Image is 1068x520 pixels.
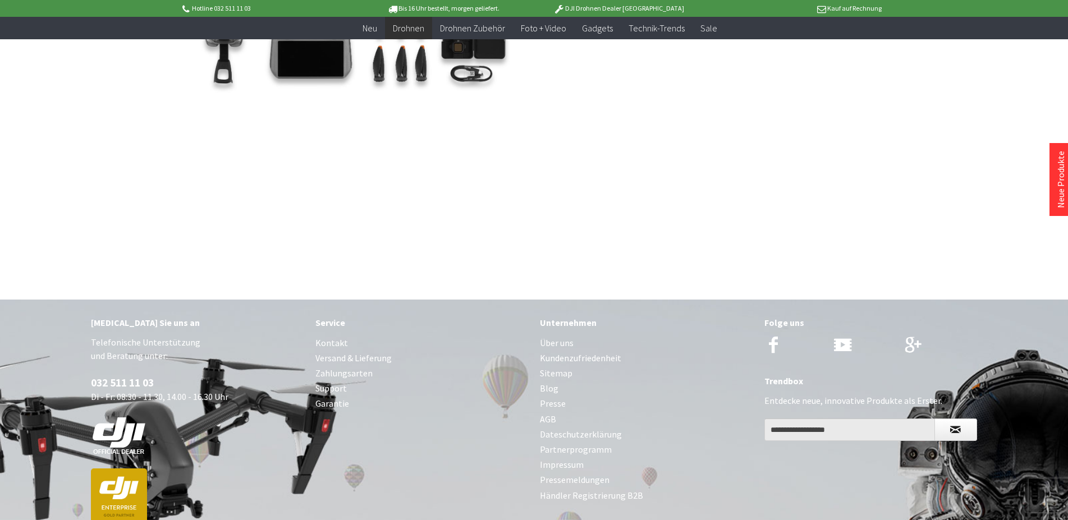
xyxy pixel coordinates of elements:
[315,366,529,381] a: Zahlungsarten
[393,22,424,34] span: Drohnen
[440,22,505,34] span: Drohnen Zubehör
[540,442,753,457] a: Partnerprogramm
[764,374,978,388] div: Trendbox
[432,17,513,40] a: Drohnen Zubehör
[91,376,154,389] a: 032 511 11 03
[540,366,753,381] a: Sitemap
[540,351,753,366] a: Kundenzufriedenheit
[540,381,753,396] a: Blog
[91,417,147,455] img: white-dji-schweiz-logo-official_140x140.png
[315,315,529,330] div: Service
[181,2,356,15] p: Hotline 032 511 11 03
[582,22,613,34] span: Gadgets
[1055,151,1066,208] a: Neue Produkte
[315,381,529,396] a: Support
[385,17,432,40] a: Drohnen
[521,22,566,34] span: Foto + Video
[531,2,706,15] p: DJI Drohnen Dealer [GEOGRAPHIC_DATA]
[574,17,621,40] a: Gadgets
[540,488,753,503] a: Händler Registrierung B2B
[540,457,753,472] a: Impressum
[315,396,529,411] a: Garantie
[356,2,531,15] p: Bis 16 Uhr bestellt, morgen geliefert.
[764,315,978,330] div: Folge uns
[707,2,882,15] p: Kauf auf Rechnung
[540,427,753,442] a: Dateschutzerklärung
[621,17,693,40] a: Technik-Trends
[764,418,935,441] input: Ihre E-Mail Adresse
[764,394,978,407] p: Entdecke neue, innovative Produkte als Erster.
[934,418,977,441] button: Newsletter abonnieren
[540,472,753,487] a: Pressemeldungen
[355,17,385,40] a: Neu
[540,396,753,411] a: Presse
[540,412,753,427] a: AGB
[540,315,753,330] div: Unternehmen
[540,335,753,351] a: Über uns
[91,315,304,330] div: [MEDICAL_DATA] Sie uns an
[315,335,529,351] a: Kontakt
[629,22,685,34] span: Technik-Trends
[513,17,574,40] a: Foto + Video
[693,17,725,40] a: Sale
[700,22,717,34] span: Sale
[363,22,377,34] span: Neu
[315,351,529,366] a: Versand & Lieferung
